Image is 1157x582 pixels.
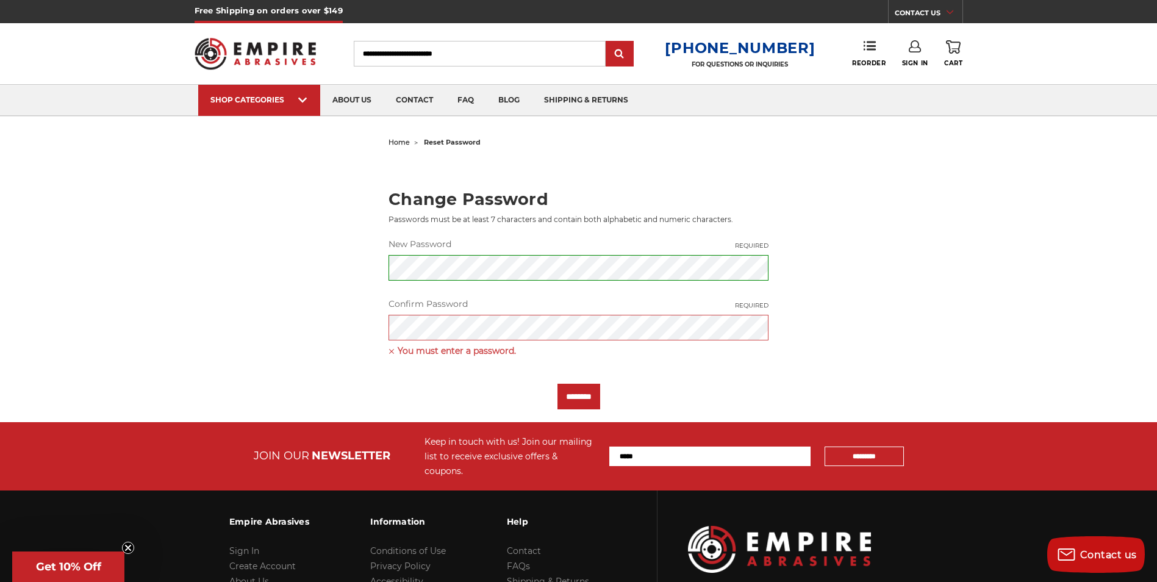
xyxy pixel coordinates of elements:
label: New Password [389,238,768,251]
a: Sign In [229,545,259,556]
span: Contact us [1080,549,1137,561]
div: Keep in touch with us! Join our mailing list to receive exclusive offers & coupons. [424,434,597,478]
span: NEWSLETTER [312,449,390,462]
h3: Help [507,509,589,534]
a: shipping & returns [532,85,640,116]
h3: Information [370,509,446,534]
small: Required [735,241,768,250]
img: Empire Abrasives Logo Image [688,526,871,573]
div: SHOP CATEGORIES [210,95,308,104]
span: Reorder [852,59,886,67]
a: Reorder [852,40,886,66]
input: Submit [607,42,632,66]
a: Create Account [229,561,296,572]
a: [PHONE_NUMBER] [665,39,815,57]
span: JOIN OUR [254,449,309,462]
div: Get 10% OffClose teaser [12,551,124,582]
a: Conditions of Use [370,545,446,556]
a: FAQs [507,561,530,572]
label: Confirm Password [389,298,768,311]
p: FOR QUESTIONS OR INQUIRIES [665,60,815,68]
span: Sign In [902,59,928,67]
a: faq [445,85,486,116]
a: about us [320,85,384,116]
span: reset password [424,138,481,146]
a: CONTACT US [895,6,962,23]
button: Close teaser [122,542,134,554]
a: Cart [944,40,962,67]
a: contact [384,85,445,116]
img: Empire Abrasives [195,30,317,77]
h2: Change Password [389,191,768,207]
span: Get 10% Off [36,560,101,573]
a: blog [486,85,532,116]
a: Contact [507,545,541,556]
a: Privacy Policy [370,561,431,572]
small: Required [735,301,768,310]
h3: Empire Abrasives [229,509,309,534]
span: You must enter a password. [389,343,768,358]
span: Cart [944,59,962,67]
p: Passwords must be at least 7 characters and contain both alphabetic and numeric characters. [389,214,768,225]
a: home [389,138,410,146]
button: Contact us [1047,536,1145,573]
